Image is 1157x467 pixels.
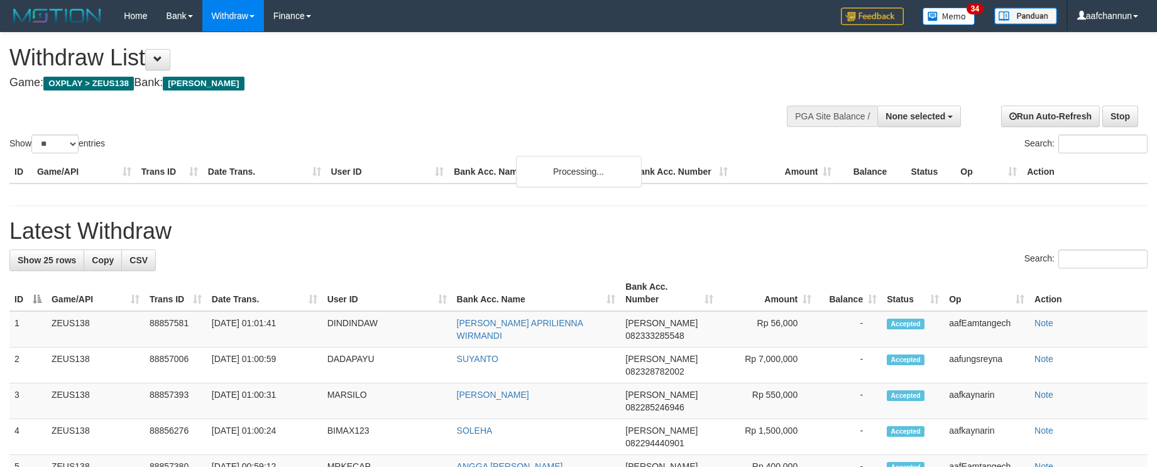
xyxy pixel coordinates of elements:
[841,8,904,25] img: Feedback.jpg
[1034,390,1053,400] a: Note
[207,275,322,311] th: Date Trans.: activate to sort column ascending
[887,426,924,437] span: Accepted
[457,390,529,400] a: [PERSON_NAME]
[47,419,145,455] td: ZEUS138
[9,383,47,419] td: 3
[9,6,105,25] img: MOTION_logo.png
[1102,106,1138,127] a: Stop
[326,160,449,184] th: User ID
[944,348,1029,383] td: aafungsreyna
[322,275,452,311] th: User ID: activate to sort column ascending
[31,135,79,153] select: Showentries
[1024,250,1148,268] label: Search:
[628,160,733,184] th: Bank Acc. Number
[47,348,145,383] td: ZEUS138
[923,8,975,25] img: Button%20Memo.svg
[882,275,944,311] th: Status: activate to sort column ascending
[718,348,816,383] td: Rp 7,000,000
[887,319,924,329] span: Accepted
[9,45,759,70] h1: Withdraw List
[9,348,47,383] td: 2
[9,77,759,89] h4: Game: Bank:
[816,311,882,348] td: -
[136,160,203,184] th: Trans ID
[145,311,207,348] td: 88857581
[322,383,452,419] td: MARSILO
[625,331,684,341] span: Copy 082333285548 to clipboard
[9,160,32,184] th: ID
[145,275,207,311] th: Trans ID: activate to sort column ascending
[877,106,961,127] button: None selected
[816,348,882,383] td: -
[129,255,148,265] span: CSV
[944,275,1029,311] th: Op: activate to sort column ascending
[207,419,322,455] td: [DATE] 01:00:24
[145,383,207,419] td: 88857393
[967,3,984,14] span: 34
[994,8,1057,25] img: panduan.png
[84,250,122,271] a: Copy
[322,348,452,383] td: DADAPAYU
[718,419,816,455] td: Rp 1,500,000
[322,419,452,455] td: BIMAX123
[9,275,47,311] th: ID: activate to sort column descending
[955,160,1022,184] th: Op
[516,156,642,187] div: Processing...
[1029,275,1148,311] th: Action
[47,275,145,311] th: Game/API: activate to sort column ascending
[1058,135,1148,153] input: Search:
[145,419,207,455] td: 88856276
[718,311,816,348] td: Rp 56,000
[1001,106,1100,127] a: Run Auto-Refresh
[620,275,718,311] th: Bank Acc. Number: activate to sort column ascending
[718,275,816,311] th: Amount: activate to sort column ascending
[9,311,47,348] td: 1
[625,438,684,448] span: Copy 082294440901 to clipboard
[906,160,955,184] th: Status
[322,311,452,348] td: DINDINDAW
[787,106,877,127] div: PGA Site Balance /
[625,426,698,436] span: [PERSON_NAME]
[625,390,698,400] span: [PERSON_NAME]
[1058,250,1148,268] input: Search:
[9,135,105,153] label: Show entries
[1024,135,1148,153] label: Search:
[886,111,945,121] span: None selected
[207,348,322,383] td: [DATE] 01:00:59
[203,160,326,184] th: Date Trans.
[207,383,322,419] td: [DATE] 01:00:31
[733,160,837,184] th: Amount
[887,354,924,365] span: Accepted
[816,419,882,455] td: -
[163,77,244,91] span: [PERSON_NAME]
[18,255,76,265] span: Show 25 rows
[816,275,882,311] th: Balance: activate to sort column ascending
[121,250,156,271] a: CSV
[9,419,47,455] td: 4
[452,275,621,311] th: Bank Acc. Name: activate to sort column ascending
[625,354,698,364] span: [PERSON_NAME]
[449,160,628,184] th: Bank Acc. Name
[9,219,1148,244] h1: Latest Withdraw
[207,311,322,348] td: [DATE] 01:01:41
[92,255,114,265] span: Copy
[457,318,583,341] a: [PERSON_NAME] APRILIENNA WIRMANDI
[625,366,684,376] span: Copy 082328782002 to clipboard
[47,311,145,348] td: ZEUS138
[145,348,207,383] td: 88857006
[625,318,698,328] span: [PERSON_NAME]
[43,77,134,91] span: OXPLAY > ZEUS138
[47,383,145,419] td: ZEUS138
[944,311,1029,348] td: aafEamtangech
[887,390,924,401] span: Accepted
[457,354,498,364] a: SUYANTO
[944,383,1029,419] td: aafkaynarin
[32,160,136,184] th: Game/API
[457,426,493,436] a: SOLEHA
[625,402,684,412] span: Copy 082285246946 to clipboard
[816,383,882,419] td: -
[1034,426,1053,436] a: Note
[1034,318,1053,328] a: Note
[944,419,1029,455] td: aafkaynarin
[1034,354,1053,364] a: Note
